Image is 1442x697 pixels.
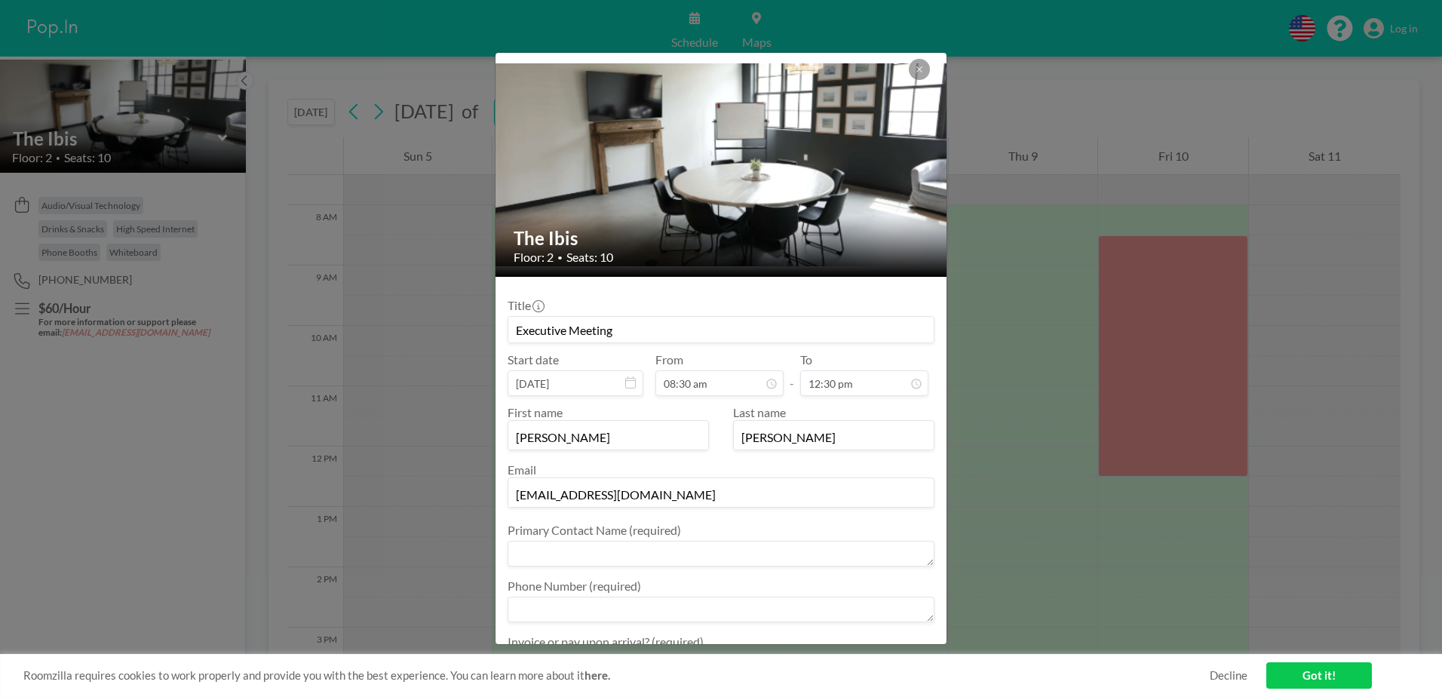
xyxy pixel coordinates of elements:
a: Decline [1210,668,1247,683]
label: First name [508,405,563,419]
span: - [790,358,794,391]
label: From [655,352,683,367]
label: Last name [733,405,786,419]
a: Got it! [1266,662,1372,689]
input: Email [508,481,934,507]
h2: The Ibis [514,227,930,250]
img: 537.png [495,63,948,266]
span: • [557,252,563,263]
a: here. [584,668,610,682]
span: Seats: 10 [566,250,613,265]
input: Last name [734,424,934,450]
label: To [800,352,812,367]
span: Floor: 2 [514,250,554,265]
input: First name [508,424,708,450]
label: Email [508,462,536,477]
span: Roomzilla requires cookies to work properly and provide you with the best experience. You can lea... [23,668,1210,683]
input: Guest reservation [508,317,934,342]
label: Phone Number (required) [508,579,641,594]
label: Start date [508,352,559,367]
label: Title [508,298,543,313]
label: Primary Contact Name (required) [508,523,681,538]
label: Invoice or pay upon arrival? (required) [508,634,704,649]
